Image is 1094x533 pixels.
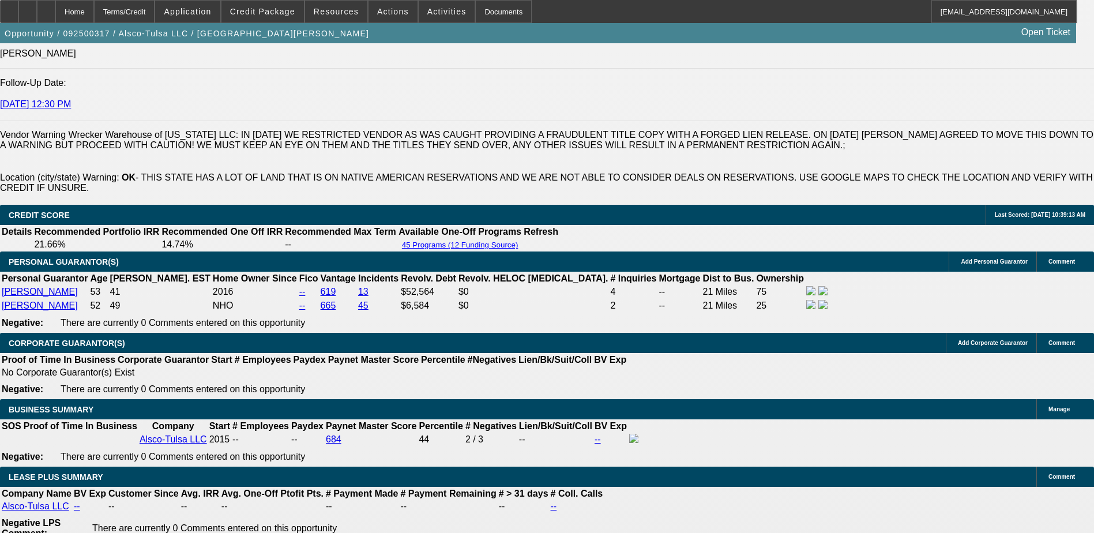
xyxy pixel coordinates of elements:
td: $0 [458,286,609,298]
div: 44 [419,434,463,445]
b: Start [211,355,232,365]
a: -- [551,501,557,511]
b: Ownership [756,273,804,283]
b: # Negatives [465,421,517,431]
a: Alsco-Tulsa LLC [140,434,207,444]
b: Paynet Master Score [328,355,419,365]
b: [PERSON_NAME]. EST [110,273,210,283]
td: -- [518,433,593,446]
td: 21.66% [33,239,160,250]
span: Comment [1048,258,1075,265]
b: Negative: [2,318,43,328]
b: # > 31 days [499,489,548,498]
th: Details [1,226,32,238]
button: Application [155,1,220,22]
button: 45 Programs (12 Funding Source) [398,240,522,250]
b: Age [90,273,107,283]
b: Customer Since [108,489,179,498]
b: Fico [299,273,318,283]
a: -- [595,434,601,444]
a: 13 [358,287,369,296]
span: Application [164,7,211,16]
b: Percentile [419,421,463,431]
span: Last Scored: [DATE] 10:39:13 AM [995,212,1085,218]
img: facebook-icon.png [629,434,638,443]
span: PERSONAL GUARANTOR(S) [9,257,119,266]
td: -- [498,501,549,512]
b: OK [122,172,136,182]
th: Proof of Time In Business [23,421,138,432]
b: # Payment Made [326,489,398,498]
td: -- [659,286,701,298]
img: facebook-icon.png [806,300,815,309]
span: Activities [427,7,467,16]
b: Mortgage [659,273,701,283]
span: Resources [314,7,359,16]
a: -- [299,301,306,310]
td: 41 [110,286,211,298]
td: 25 [755,299,804,312]
td: 14.74% [161,239,283,250]
b: Company [152,421,194,431]
td: 4 [610,286,657,298]
b: Lien/Bk/Suit/Coll [518,355,592,365]
td: -- [108,501,179,512]
td: $6,584 [400,299,457,312]
span: LEASE PLUS SUMMARY [9,472,103,482]
span: There are currently 0 Comments entered on this opportunity [61,452,305,461]
b: Corporate Guarantor [118,355,209,365]
td: -- [284,239,397,250]
b: Lien/Bk/Suit/Coll [519,421,592,431]
span: Add Personal Guarantor [961,258,1028,265]
th: Recommended Max Term [284,226,397,238]
span: BUSINESS SUMMARY [9,405,93,414]
b: # Coll. Calls [551,489,603,498]
span: 2016 [213,287,234,296]
span: Credit Package [230,7,295,16]
td: 21 Miles [702,286,755,298]
b: Personal Guarantor [2,273,88,283]
td: -- [659,299,701,312]
a: [PERSON_NAME] [2,287,78,296]
a: [PERSON_NAME] [2,301,78,310]
b: Dist to Bus. [703,273,754,283]
b: BV Exp [594,355,626,365]
a: 619 [321,287,336,296]
b: BV Exp [74,489,106,498]
b: Company Name [2,489,72,498]
img: linkedin-icon.png [818,286,828,295]
img: facebook-icon.png [806,286,815,295]
td: $52,564 [400,286,457,298]
b: Paydex [294,355,326,365]
td: 75 [755,286,804,298]
td: -- [291,433,324,446]
b: # Payment Remaining [400,489,496,498]
td: -- [325,501,398,512]
span: There are currently 0 Comments entered on this opportunity [92,523,337,533]
a: 684 [326,434,341,444]
b: Negative: [2,384,43,394]
button: Credit Package [221,1,304,22]
span: CORPORATE GUARANTOR(S) [9,339,125,348]
img: linkedin-icon.png [818,300,828,309]
b: Paydex [291,421,324,431]
th: Proof of Time In Business [1,354,116,366]
td: 53 [89,286,108,298]
span: Add Corporate Guarantor [958,340,1028,346]
td: NHO [212,299,298,312]
span: -- [232,434,239,444]
b: #Negatives [468,355,517,365]
b: Start [209,421,230,431]
td: 49 [110,299,211,312]
span: Comment [1048,340,1075,346]
button: Resources [305,1,367,22]
th: Refresh [523,226,559,238]
b: Avg. IRR [181,489,219,498]
a: 45 [358,301,369,310]
td: $0 [458,299,609,312]
a: -- [74,501,80,511]
b: Home Owner Since [213,273,297,283]
span: There are currently 0 Comments entered on this opportunity [61,318,305,328]
span: CREDIT SCORE [9,211,70,220]
b: # Employees [232,421,289,431]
